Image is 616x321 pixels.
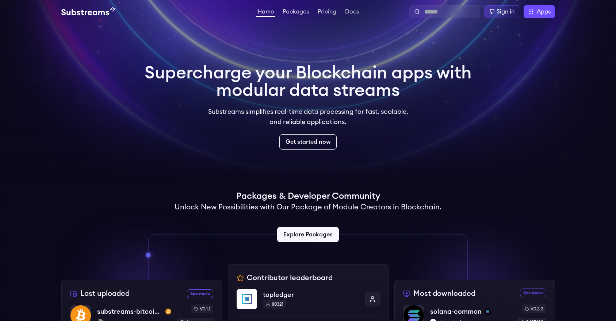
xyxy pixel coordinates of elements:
[281,9,310,16] a: Packages
[537,7,551,16] span: Apps
[316,9,338,16] a: Pricing
[236,190,380,202] h1: Packages & Developer Community
[145,64,472,99] h1: Supercharge your Blockchain apps with modular data streams
[430,306,482,317] p: solana-common
[61,7,115,16] img: Substream's logo
[485,309,490,314] img: solana
[279,134,337,150] a: Get started now
[497,7,514,16] div: Sign in
[522,305,546,313] div: v0.3.3
[263,300,286,309] div: 80321
[97,306,162,317] p: substreams-bitcoin-main
[277,227,339,242] a: Explore Packages
[237,289,380,315] a: topledgertopledger80321
[175,202,441,212] h2: Unlock New Possibilities with Our Package of Module Creators in Blockchain.
[165,309,171,314] img: btc-mainnet
[485,5,519,18] a: Sign in
[263,290,359,300] p: topledger
[520,289,546,297] a: See more most downloaded packages
[256,9,275,17] a: Home
[344,9,360,16] a: Docs
[237,289,257,309] img: topledger
[187,289,213,298] a: See more recently uploaded packages
[191,305,213,313] div: v0.1.1
[203,107,413,127] p: Substreams simplifies real-time data processing for fast, scalable, and reliable applications.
